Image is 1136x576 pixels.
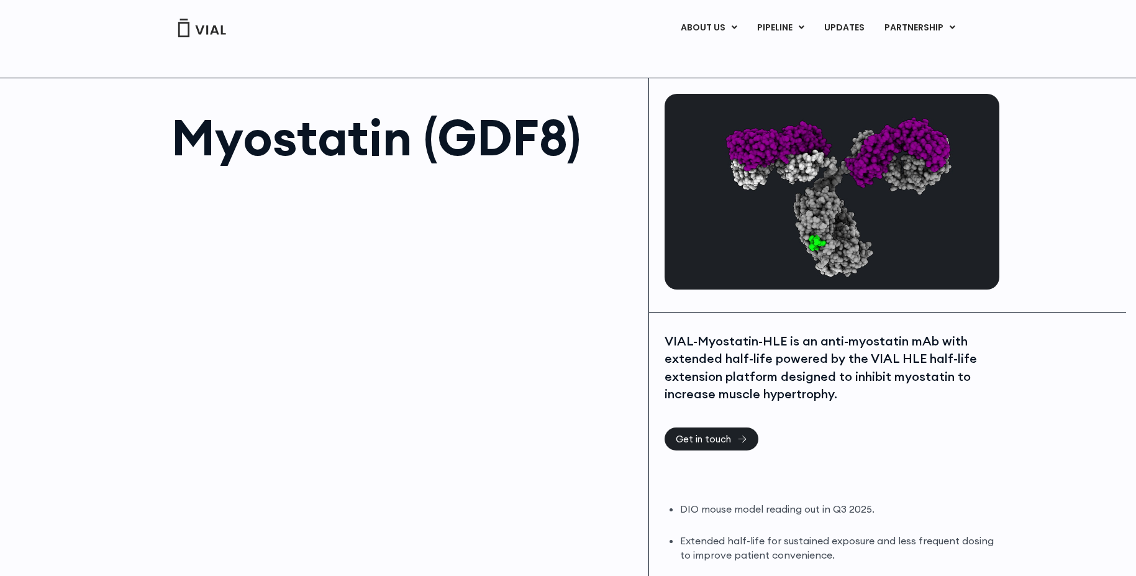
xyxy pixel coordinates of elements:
[665,427,758,450] a: Get in touch
[671,17,747,39] a: ABOUT USMenu Toggle
[171,112,637,162] h1: Myostatin (GDF8)
[747,17,814,39] a: PIPELINEMenu Toggle
[680,502,996,516] li: DIO mouse model reading out in Q3 2025.
[875,17,965,39] a: PARTNERSHIPMenu Toggle
[665,332,996,403] div: VIAL-Myostatin-HLE is an anti-myostatin mAb with extended half-life powered by the VIAL HLE half-...
[680,534,996,562] li: Extended half-life for sustained exposure and less frequent dosing to improve patient convenience.
[177,19,227,37] img: Vial Logo
[814,17,874,39] a: UPDATES
[676,434,731,444] span: Get in touch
